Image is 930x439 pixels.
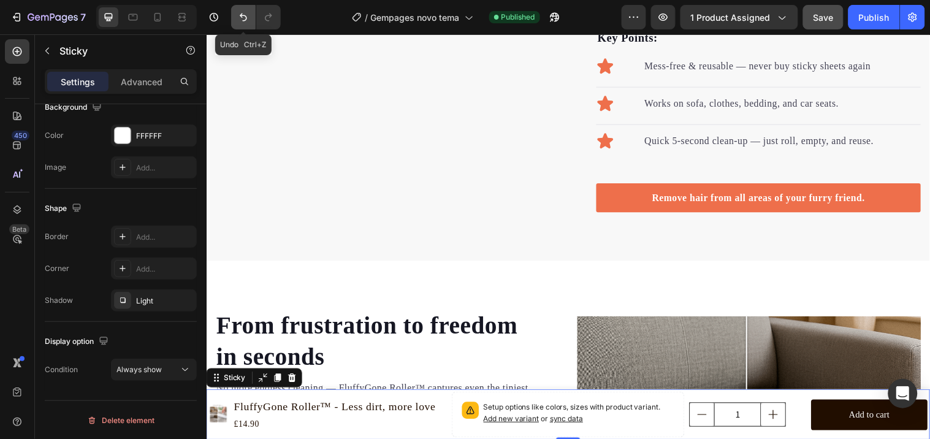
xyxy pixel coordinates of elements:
[45,334,111,350] div: Display option
[59,44,164,58] p: Sticky
[282,386,338,395] span: Add new variant
[10,353,338,382] p: No more endless cleaning — FluffyGone Roller™ captures even the tiniest hairs effortlessly.
[349,386,383,395] span: sync data
[454,159,670,174] p: Remove hair from all areas of your furry friend.
[111,359,197,381] button: Always show
[15,343,42,354] div: Sticky
[446,101,679,116] p: Quick 5-second clean-up — just roll, empty, and reuse.
[888,379,918,408] div: Open Intercom Messenger
[654,378,695,395] div: Add to cart
[136,232,194,243] div: Add...
[136,162,194,174] div: Add...
[371,11,460,24] span: Gempages novo tema
[136,264,194,275] div: Add...
[814,12,834,23] span: Save
[136,131,194,142] div: FFFFFF
[45,130,64,141] div: Color
[848,5,900,29] button: Publish
[397,151,726,181] a: Remove hair from all areas of your furry friend.
[45,411,197,430] button: Delete element
[680,5,798,29] button: 1 product assigned
[9,224,29,234] div: Beta
[12,131,29,140] div: 450
[691,11,771,24] span: 1 product assigned
[564,375,589,398] button: increment
[136,296,194,307] div: Light
[45,162,66,173] div: Image
[803,5,844,29] button: Save
[446,63,643,78] p: Works on sofa, clothes, bedding, and car seats.
[446,25,676,40] p: Mess-free & reusable — never buy sticky sheets again
[80,10,86,25] p: 7
[61,75,95,88] p: Settings
[282,373,476,397] p: Setup options like colors, sizes with product variant.
[116,365,162,374] span: Always show
[516,375,564,398] input: quantity
[45,295,73,306] div: Shadow
[45,364,78,375] div: Condition
[45,200,84,217] div: Shape
[338,386,383,395] span: or
[87,413,154,428] div: Delete element
[45,231,69,242] div: Border
[365,11,368,24] span: /
[615,371,733,402] button: Add to cart
[492,375,516,398] button: decrement
[45,99,104,116] div: Background
[859,11,890,24] div: Publish
[501,12,535,23] span: Published
[45,263,69,274] div: Corner
[121,75,162,88] p: Advanced
[231,5,281,29] div: Undo/Redo
[5,5,91,29] button: 7
[9,279,339,345] h2: From frustration to freedom in seconds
